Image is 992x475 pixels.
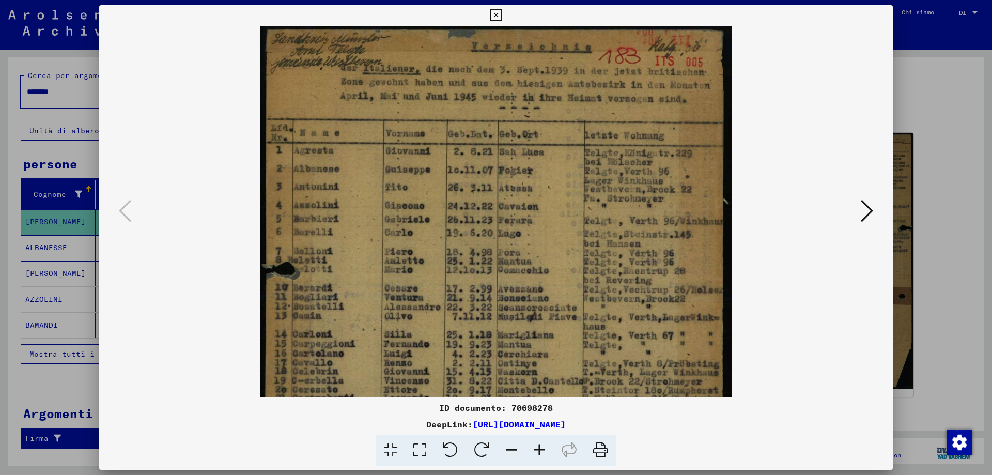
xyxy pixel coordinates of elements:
font: DeepLink: [426,419,473,430]
img: Modifica consenso [947,430,972,455]
font: ID documento: 70698278 [439,403,553,413]
a: [URL][DOMAIN_NAME] [473,419,566,430]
